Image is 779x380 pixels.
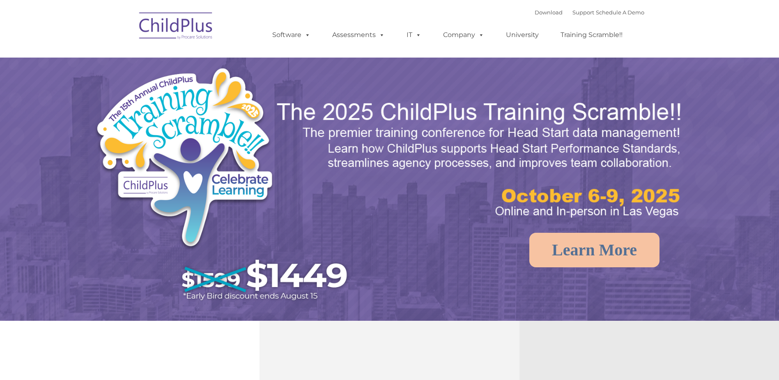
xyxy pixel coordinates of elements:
a: Software [264,27,319,43]
font: | [535,9,644,16]
a: Support [572,9,594,16]
a: Schedule A Demo [596,9,644,16]
a: Download [535,9,563,16]
a: Learn More [529,233,660,267]
a: University [498,27,547,43]
a: Assessments [324,27,393,43]
img: ChildPlus by Procare Solutions [135,7,217,48]
a: Training Scramble!! [552,27,631,43]
a: IT [398,27,430,43]
a: Company [435,27,492,43]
